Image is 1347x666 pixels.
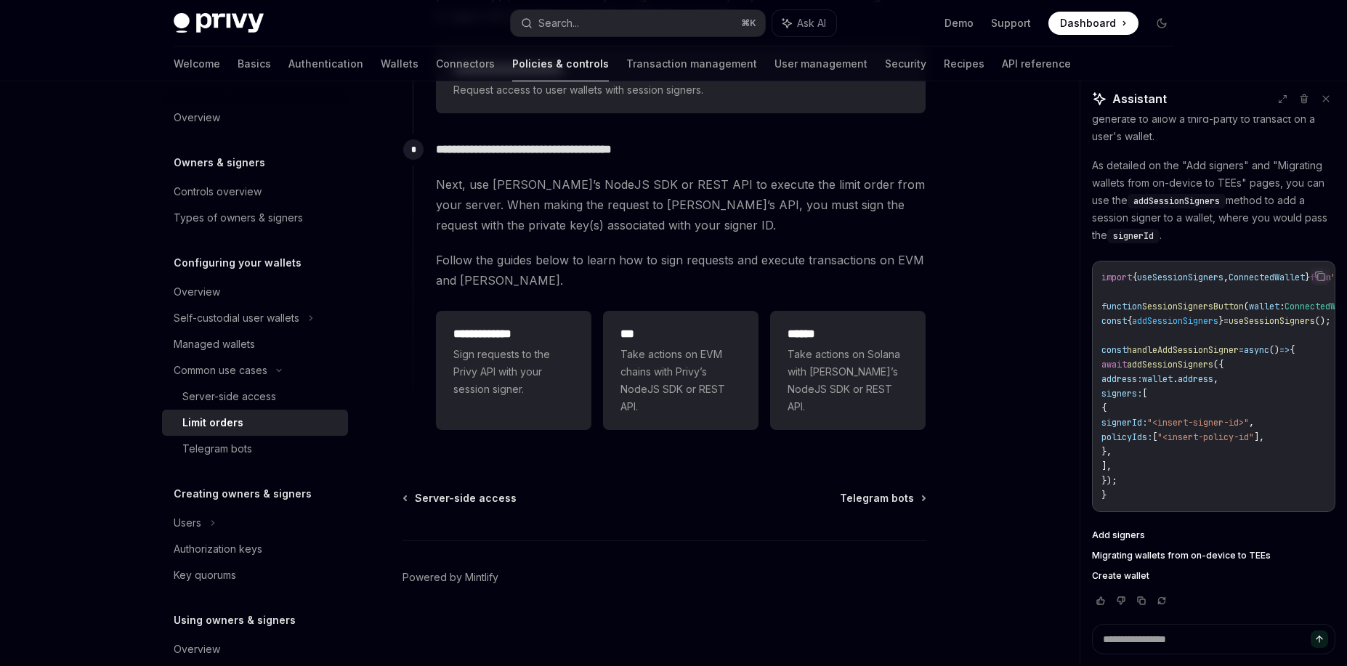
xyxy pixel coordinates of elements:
[162,331,348,357] a: Managed wallets
[162,636,348,662] a: Overview
[991,16,1031,31] a: Support
[626,46,757,81] a: Transaction management
[1101,446,1112,458] span: },
[511,10,765,36] button: Search...⌘K
[1290,344,1295,356] span: {
[174,154,265,171] h5: Owners & signers
[174,109,220,126] div: Overview
[1133,195,1220,207] span: addSessionSigners
[1101,272,1132,283] span: import
[1101,402,1107,414] span: {
[1101,388,1142,399] span: signers:
[415,491,517,505] span: Server-side access
[1101,344,1127,356] span: const
[1127,344,1239,356] span: handleAddSessionSigner
[1142,388,1147,399] span: [
[174,13,264,33] img: dark logo
[174,485,312,503] h5: Creating owners & signers
[1101,359,1127,370] span: await
[1101,417,1147,429] span: signerId:
[1112,90,1167,107] span: Assistant
[538,15,579,32] div: Search...
[770,311,926,430] a: **** *Take actions on Solana with [PERSON_NAME]’s NodeJS SDK or REST API.
[1101,431,1152,443] span: policyIds:
[162,205,348,231] a: Types of owners & signers
[1229,315,1315,327] span: useSessionSigners
[162,383,348,410] a: Server-side access
[1142,373,1173,385] span: wallet
[1244,301,1249,312] span: (
[403,570,498,585] a: Powered by Mintlify
[1127,359,1213,370] span: addSessionSigners
[174,46,220,81] a: Welcome
[1254,431,1264,443] span: ],
[174,514,201,532] div: Users
[436,311,591,430] a: **** **** ***Sign requests to the Privy API with your session signer.
[840,491,925,505] a: Telegram bots
[1315,315,1330,327] span: ();
[174,309,299,327] div: Self-custodial user wallets
[381,46,418,81] a: Wallets
[162,436,348,462] a: Telegram bots
[944,16,974,31] a: Demo
[1142,301,1244,312] span: SessionSignersButton
[1092,529,1335,541] a: Add signers
[1218,315,1223,327] span: }
[1150,12,1173,35] button: Toggle dark mode
[1092,550,1271,561] span: Migrating wallets from on-device to TEEs
[1249,301,1279,312] span: wallet
[1101,315,1127,327] span: const
[1178,373,1213,385] span: address
[182,440,252,458] div: Telegram bots
[162,179,348,205] a: Controls overview
[174,336,255,353] div: Managed wallets
[797,16,826,31] span: Ask AI
[1152,431,1157,443] span: [
[162,410,348,436] a: Limit orders
[162,105,348,131] a: Overview
[1101,460,1112,472] span: ],
[174,612,296,629] h5: Using owners & signers
[1173,373,1178,385] span: .
[453,346,574,398] span: Sign requests to the Privy API with your session signer.
[1223,272,1229,283] span: ,
[741,17,756,29] span: ⌘ K
[1101,301,1142,312] span: function
[512,46,609,81] a: Policies & controls
[174,283,220,301] div: Overview
[1244,344,1269,356] span: async
[1101,475,1117,487] span: });
[1269,344,1279,356] span: ()
[436,250,926,291] span: Follow the guides below to learn how to sign requests and execute transactions on EVM and [PERSON...
[1002,46,1071,81] a: API reference
[182,388,276,405] div: Server-side access
[774,46,867,81] a: User management
[436,46,495,81] a: Connectors
[453,81,908,99] span: Request access to user wallets with session signers.
[182,414,243,431] div: Limit orders
[1305,272,1310,283] span: }
[1132,315,1218,327] span: addSessionSigners
[1213,359,1223,370] span: ({
[1157,431,1254,443] span: "<insert-policy-id"
[174,362,267,379] div: Common use cases
[840,491,914,505] span: Telegram bots
[174,209,303,227] div: Types of owners & signers
[1092,570,1149,582] span: Create wallet
[174,641,220,658] div: Overview
[885,46,926,81] a: Security
[1229,272,1305,283] span: ConnectedWallet
[174,183,262,200] div: Controls overview
[1213,373,1218,385] span: ,
[1310,272,1330,283] span: from
[603,311,759,430] a: ***Take actions on EVM chains with Privy’s NodeJS SDK or REST API.
[788,346,908,415] span: Take actions on Solana with [PERSON_NAME]’s NodeJS SDK or REST API.
[404,491,517,505] a: Server-side access
[620,346,741,415] span: Take actions on EVM chains with Privy’s NodeJS SDK or REST API.
[1092,529,1145,541] span: Add signers
[1113,230,1154,242] span: signerId
[1092,93,1335,145] p: The is the key quorum ID that you can generate to allow a third-party to transact on a user's wal...
[1132,272,1137,283] span: {
[1101,490,1107,501] span: }
[1279,301,1285,312] span: :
